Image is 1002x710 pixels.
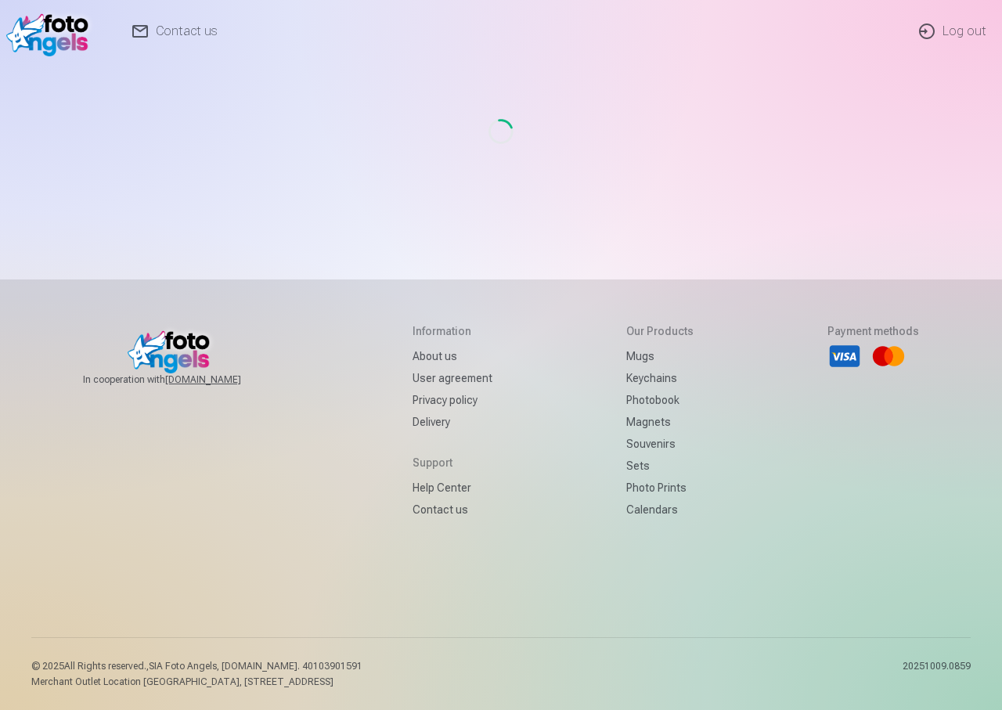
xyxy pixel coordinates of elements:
[626,433,694,455] a: Souvenirs
[149,661,362,672] span: SIA Foto Angels, [DOMAIN_NAME]. 40103901591
[413,367,492,389] a: User agreement
[413,455,492,470] h5: Support
[626,477,694,499] a: Photo prints
[626,455,694,477] a: Sets
[413,345,492,367] a: About us
[626,499,694,521] a: Calendars
[626,345,694,367] a: Mugs
[626,411,694,433] a: Magnets
[903,660,971,688] p: 20251009.0859
[165,373,279,386] a: [DOMAIN_NAME]
[827,339,862,373] li: Visa
[31,676,362,688] p: Merchant Outlet Location [GEOGRAPHIC_DATA], [STREET_ADDRESS]
[626,367,694,389] a: Keychains
[626,389,694,411] a: Photobook
[31,660,362,672] p: © 2025 All Rights reserved. ,
[413,499,492,521] a: Contact us
[413,411,492,433] a: Delivery
[413,323,492,339] h5: Information
[626,323,694,339] h5: Our products
[83,373,279,386] span: In cooperation with
[827,323,919,339] h5: Payment methods
[413,477,492,499] a: Help Center
[413,389,492,411] a: Privacy policy
[6,6,96,56] img: /fa1
[871,339,906,373] li: Mastercard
